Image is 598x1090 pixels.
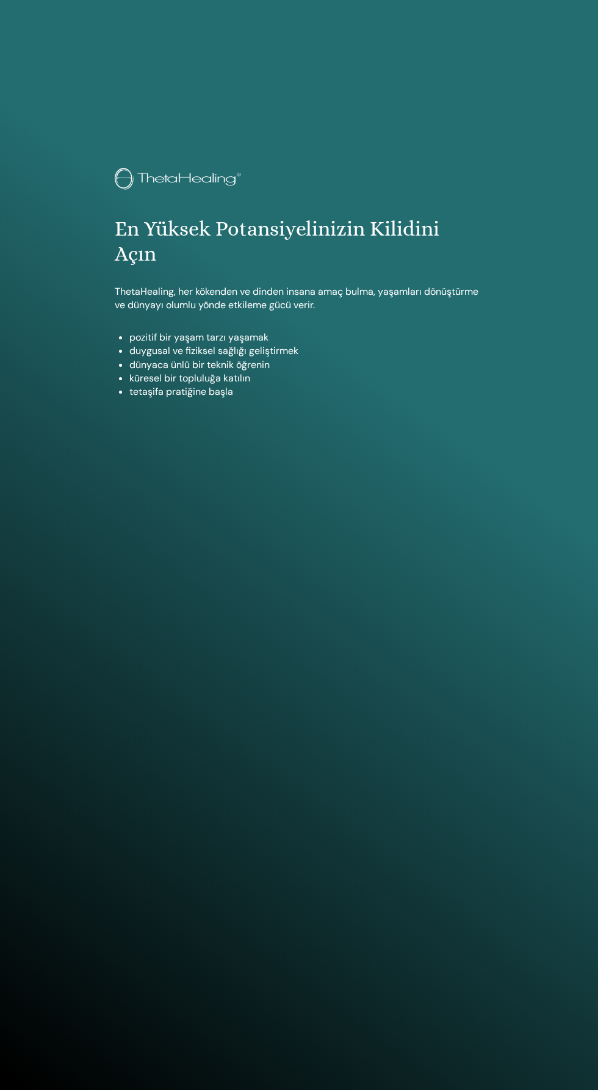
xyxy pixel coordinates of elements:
[115,217,483,267] h1: En Yüksek Potansiyelinizin Kilidini Açın
[129,358,483,372] li: dünyaca ünlü bir teknik öğrenin
[129,331,483,344] li: pozitif bir yaşam tarzı yaşamak
[129,385,483,399] li: tetaşifa pratiğine başla
[129,372,483,385] li: küresel bir topluluğa katılın
[129,344,483,358] li: duygusal ve fiziksel sağlığı geliştirmek
[115,285,483,312] p: ThetaHealing, her kökenden ve dinden insana amaç bulma, yaşamları dönüştürme ve dünyayı olumlu yö...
